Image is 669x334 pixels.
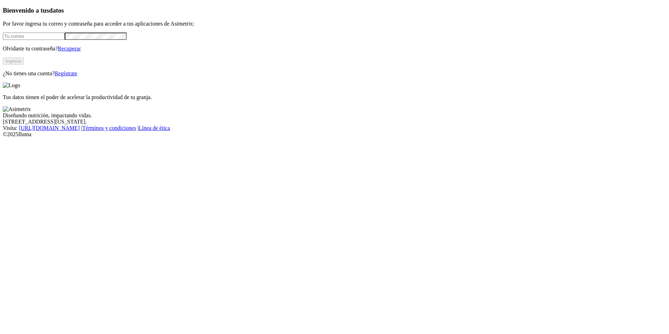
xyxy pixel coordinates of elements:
[3,82,20,89] img: Logo
[3,7,666,14] h3: Bienvenido a tus
[3,46,666,52] p: Olvidaste tu contraseña?
[82,125,136,131] a: Términos y condiciones
[19,125,80,131] a: [URL][DOMAIN_NAME]
[3,70,666,77] p: ¿No tienes una cuenta?
[3,94,666,100] p: Tus datos tienen el poder de acelerar la productividad de tu granja.
[3,21,666,27] p: Por favor ingresa tu correo y contraseña para acceder a tus aplicaciones de Asimetrix:
[3,119,666,125] div: [STREET_ADDRESS][US_STATE].
[3,33,65,40] input: Tu correo
[3,131,666,138] div: © 2025 Iluma
[3,57,24,65] button: Ingresa
[3,106,31,112] img: Asimetrix
[3,125,666,131] div: Visita : | |
[49,7,64,14] span: datos
[58,46,81,51] a: Recuperar
[3,112,666,119] div: Diseñando nutrición, impactando vidas.
[55,70,77,76] a: Regístrate
[139,125,170,131] a: Línea de ética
